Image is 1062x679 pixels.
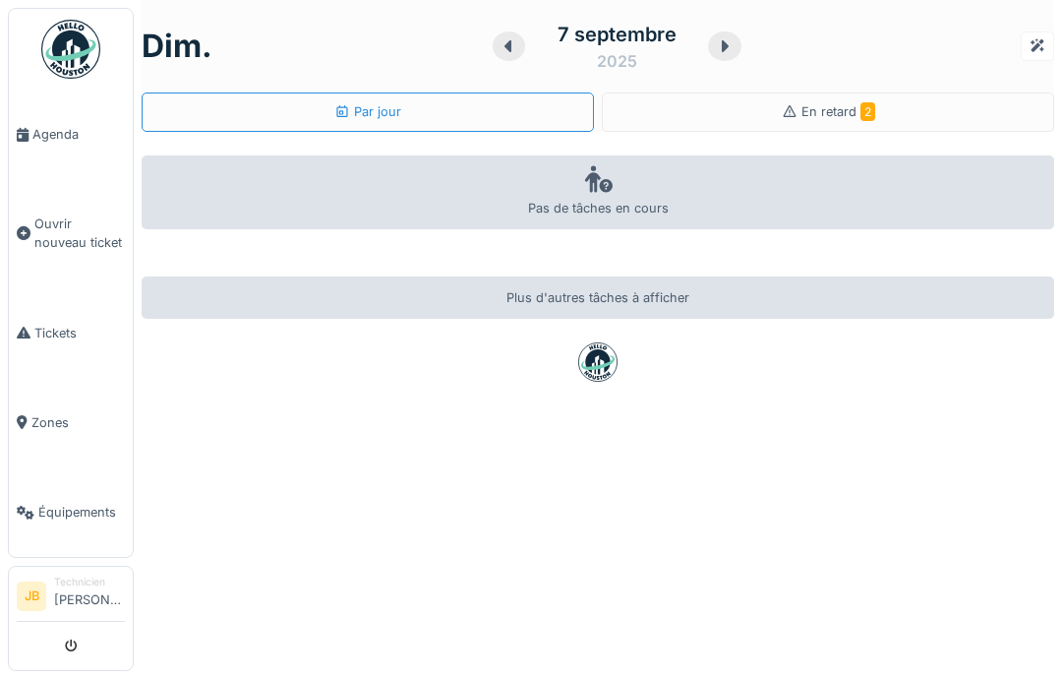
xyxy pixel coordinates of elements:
li: [PERSON_NAME] [54,575,125,617]
span: 2 [860,102,875,121]
div: 7 septembre [558,20,677,49]
a: JB Technicien[PERSON_NAME] [17,575,125,622]
div: Plus d'autres tâches à afficher [142,277,1054,319]
div: Technicien [54,575,125,589]
div: Pas de tâches en cours [142,155,1054,229]
span: Équipements [38,503,125,522]
a: Agenda [9,90,133,179]
a: Zones [9,378,133,467]
a: Ouvrir nouveau ticket [9,179,133,287]
img: badge-BVDL4wpA.svg [578,342,618,382]
a: Tickets [9,288,133,378]
span: Agenda [32,125,125,144]
span: Tickets [34,324,125,342]
a: Équipements [9,467,133,557]
div: 2025 [597,49,637,73]
span: En retard [801,104,875,119]
img: Badge_color-CXgf-gQk.svg [41,20,100,79]
span: Zones [31,413,125,432]
h1: dim. [142,28,212,65]
span: Ouvrir nouveau ticket [34,215,125,252]
div: Par jour [334,102,401,121]
li: JB [17,582,46,611]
